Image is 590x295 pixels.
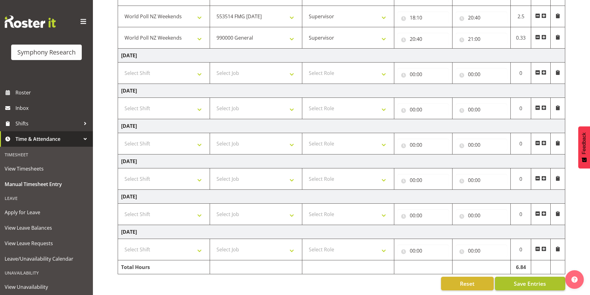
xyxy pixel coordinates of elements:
[2,251,91,267] a: Leave/Unavailability Calendar
[510,98,531,119] td: 0
[456,103,507,116] input: Click to select...
[2,148,91,161] div: Timesheet
[2,236,91,251] a: View Leave Requests
[15,88,90,97] span: Roster
[510,204,531,225] td: 0
[2,220,91,236] a: View Leave Balances
[15,119,81,128] span: Shifts
[456,33,507,45] input: Click to select...
[456,68,507,80] input: Click to select...
[460,280,474,288] span: Reset
[5,15,56,28] img: Rosterit website logo
[397,245,449,257] input: Click to select...
[118,225,565,239] td: [DATE]
[5,239,88,248] span: View Leave Requests
[514,280,546,288] span: Save Entries
[2,176,91,192] a: Manual Timesheet Entry
[15,103,90,113] span: Inbox
[118,49,565,63] td: [DATE]
[456,11,507,24] input: Click to select...
[581,132,587,154] span: Feedback
[2,192,91,205] div: Leave
[510,27,531,49] td: 0.33
[118,190,565,204] td: [DATE]
[118,119,565,133] td: [DATE]
[118,260,210,274] td: Total Hours
[397,174,449,186] input: Click to select...
[456,209,507,222] input: Click to select...
[456,245,507,257] input: Click to select...
[17,48,76,57] div: Symphony Research
[118,84,565,98] td: [DATE]
[510,239,531,260] td: 0
[5,208,88,217] span: Apply for Leave
[510,133,531,154] td: 0
[118,154,565,168] td: [DATE]
[397,139,449,151] input: Click to select...
[5,282,88,292] span: View Unavailability
[2,279,91,295] a: View Unavailability
[456,139,507,151] input: Click to select...
[510,6,531,27] td: 2.5
[441,277,494,290] button: Reset
[397,68,449,80] input: Click to select...
[397,11,449,24] input: Click to select...
[571,276,578,283] img: help-xxl-2.png
[2,267,91,279] div: Unavailability
[2,161,91,176] a: View Timesheets
[510,168,531,190] td: 0
[397,209,449,222] input: Click to select...
[2,205,91,220] a: Apply for Leave
[397,33,449,45] input: Click to select...
[5,223,88,232] span: View Leave Balances
[5,164,88,173] span: View Timesheets
[510,63,531,84] td: 0
[578,126,590,168] button: Feedback - Show survey
[456,174,507,186] input: Click to select...
[15,134,81,144] span: Time & Attendance
[397,103,449,116] input: Click to select...
[5,180,88,189] span: Manual Timesheet Entry
[510,260,531,274] td: 6.84
[495,277,565,290] button: Save Entries
[5,254,88,263] span: Leave/Unavailability Calendar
